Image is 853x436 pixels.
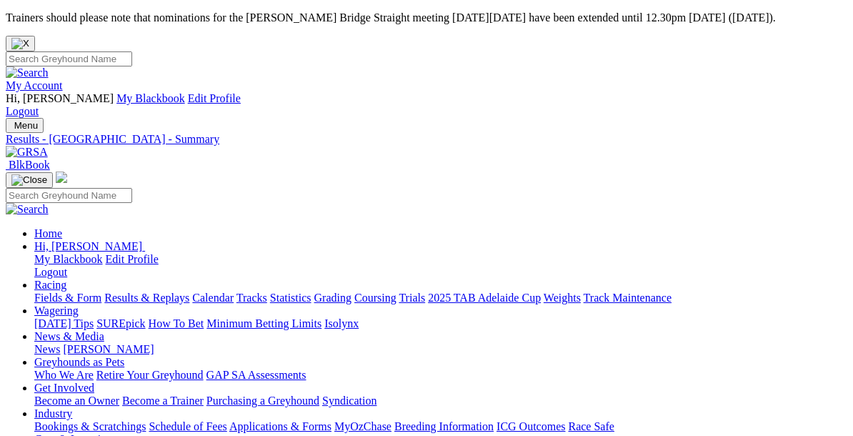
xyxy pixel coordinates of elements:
[106,253,159,265] a: Edit Profile
[34,420,146,432] a: Bookings & Scratchings
[6,118,44,133] button: Toggle navigation
[544,292,581,304] a: Weights
[34,292,847,304] div: Racing
[6,79,63,91] a: My Account
[34,253,847,279] div: Hi, [PERSON_NAME]
[14,120,38,131] span: Menu
[34,330,104,342] a: News & Media
[6,146,48,159] img: GRSA
[122,395,204,407] a: Become a Trainer
[6,159,50,171] a: BlkBook
[354,292,396,304] a: Coursing
[34,420,847,433] div: Industry
[334,420,391,432] a: MyOzChase
[188,92,241,104] a: Edit Profile
[63,343,154,355] a: [PERSON_NAME]
[206,317,321,330] a: Minimum Betting Limits
[9,159,50,171] span: BlkBook
[34,279,66,291] a: Racing
[34,304,79,317] a: Wagering
[229,420,331,432] a: Applications & Forms
[206,395,319,407] a: Purchasing a Greyhound
[34,240,142,252] span: Hi, [PERSON_NAME]
[6,51,132,66] input: Search
[6,105,39,117] a: Logout
[96,369,204,381] a: Retire Your Greyhound
[34,356,124,368] a: Greyhounds as Pets
[6,203,49,216] img: Search
[34,253,103,265] a: My Blackbook
[34,395,847,407] div: Get Involved
[6,92,114,104] span: Hi, [PERSON_NAME]
[34,240,145,252] a: Hi, [PERSON_NAME]
[34,382,94,394] a: Get Involved
[192,292,234,304] a: Calendar
[11,174,47,186] img: Close
[6,66,49,79] img: Search
[6,133,847,146] a: Results - [GEOGRAPHIC_DATA] - Summary
[428,292,541,304] a: 2025 TAB Adelaide Cup
[399,292,425,304] a: Trials
[394,420,494,432] a: Breeding Information
[584,292,672,304] a: Track Maintenance
[34,395,119,407] a: Become an Owner
[322,395,376,407] a: Syndication
[56,172,67,183] img: logo-grsa-white.png
[270,292,311,304] a: Statistics
[6,188,132,203] input: Search
[6,11,847,24] p: Trainers should please note that nominations for the [PERSON_NAME] Bridge Straight meeting [DATE]...
[497,420,565,432] a: ICG Outcomes
[34,369,847,382] div: Greyhounds as Pets
[96,317,145,330] a: SUREpick
[34,317,847,330] div: Wagering
[104,292,189,304] a: Results & Replays
[34,266,67,278] a: Logout
[6,36,35,51] button: Close
[6,172,53,188] button: Toggle navigation
[11,38,29,49] img: X
[314,292,351,304] a: Grading
[34,317,94,330] a: [DATE] Tips
[206,369,306,381] a: GAP SA Assessments
[34,292,101,304] a: Fields & Form
[149,317,204,330] a: How To Bet
[34,343,847,356] div: News & Media
[34,407,72,420] a: Industry
[34,369,94,381] a: Who We Are
[34,227,62,239] a: Home
[34,343,60,355] a: News
[568,420,614,432] a: Race Safe
[324,317,359,330] a: Isolynx
[116,92,185,104] a: My Blackbook
[236,292,267,304] a: Tracks
[6,92,847,118] div: My Account
[149,420,226,432] a: Schedule of Fees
